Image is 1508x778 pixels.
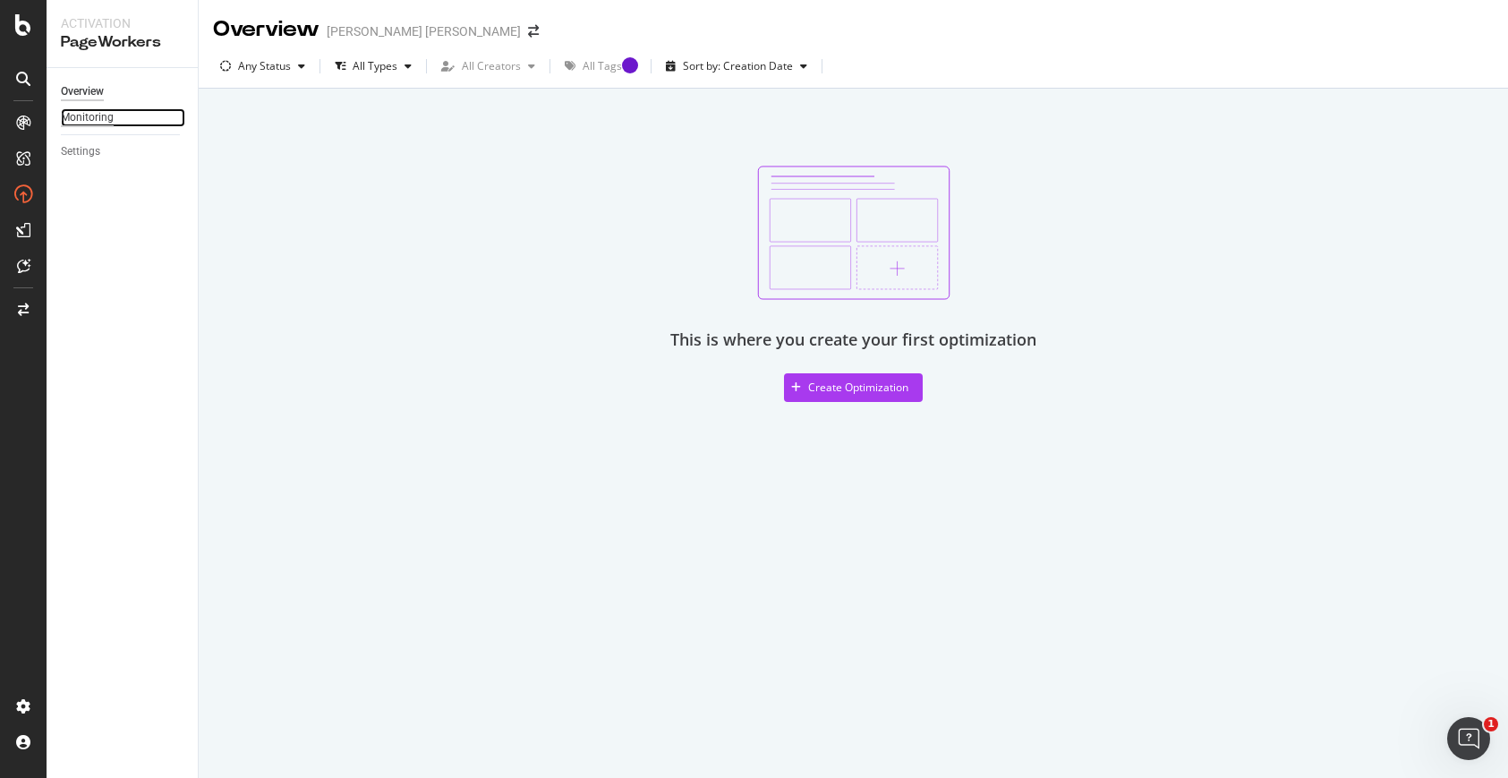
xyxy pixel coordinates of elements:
[622,57,638,73] div: Tooltip anchor
[61,14,183,32] div: Activation
[1447,717,1490,760] iframe: Intercom live chat
[61,108,185,127] a: Monitoring
[213,14,319,45] div: Overview
[757,166,950,300] img: svg%3e
[61,82,104,101] div: Overview
[61,32,183,53] div: PageWorkers
[670,329,1036,352] div: This is where you create your first optimization
[528,25,539,38] div: arrow-right-arrow-left
[61,142,100,161] div: Settings
[61,82,185,101] a: Overview
[213,52,312,81] button: Any Status
[558,52,643,81] button: All Tags
[808,380,908,395] div: Create Optimization
[434,52,542,81] button: All Creators
[353,61,397,72] div: All Types
[659,52,814,81] button: Sort by: Creation Date
[462,61,521,72] div: All Creators
[1484,717,1498,731] span: 1
[61,108,114,127] div: Monitoring
[328,52,419,81] button: All Types
[238,61,291,72] div: Any Status
[327,22,521,40] div: [PERSON_NAME] [PERSON_NAME]
[61,142,185,161] a: Settings
[683,61,793,72] div: Sort by: Creation Date
[583,61,622,72] div: All Tags
[784,373,923,402] button: Create Optimization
